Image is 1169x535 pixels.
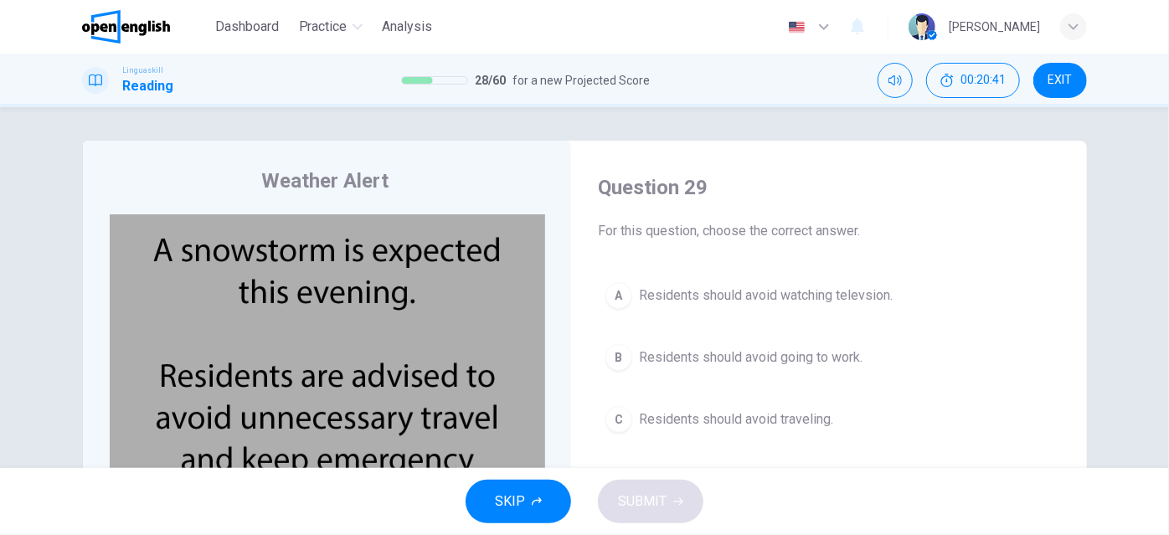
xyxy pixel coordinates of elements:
span: Dashboard [215,17,279,37]
span: Residents should avoid traveling. [639,409,833,430]
div: B [605,344,632,371]
span: 28 / 60 [475,70,506,90]
span: 00:20:41 [960,74,1006,87]
h4: Weather Alert [261,167,389,194]
span: Residents should avoid watching televsion. [639,286,893,306]
button: 00:20:41 [926,63,1020,98]
div: Mute [878,63,913,98]
div: A [605,282,632,309]
span: Practice [299,17,348,37]
button: BResidents should avoid going to work. [598,337,1060,378]
button: EXIT [1033,63,1087,98]
button: Practice [292,12,369,42]
button: Dashboard [209,12,286,42]
span: Linguaskill [122,64,163,76]
div: [PERSON_NAME] [949,17,1040,37]
button: AResidents should avoid watching televsion. [598,275,1060,316]
span: EXIT [1048,74,1073,87]
span: Residents should avoid going to work. [639,347,863,368]
button: SKIP [466,480,571,523]
h4: Question 29 [598,174,1060,201]
button: Analysis [376,12,440,42]
span: SKIP [495,490,525,513]
span: for a new Projected Score [512,70,650,90]
h1: Reading [122,76,173,96]
button: CResidents should avoid traveling. [598,399,1060,440]
img: Profile picture [909,13,935,40]
a: OpenEnglish logo [82,10,209,44]
div: Hide [926,63,1020,98]
span: Analysis [383,17,433,37]
img: OpenEnglish logo [82,10,170,44]
div: C [605,406,632,433]
span: For this question, choose the correct answer. [598,221,1060,241]
img: en [786,21,807,33]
